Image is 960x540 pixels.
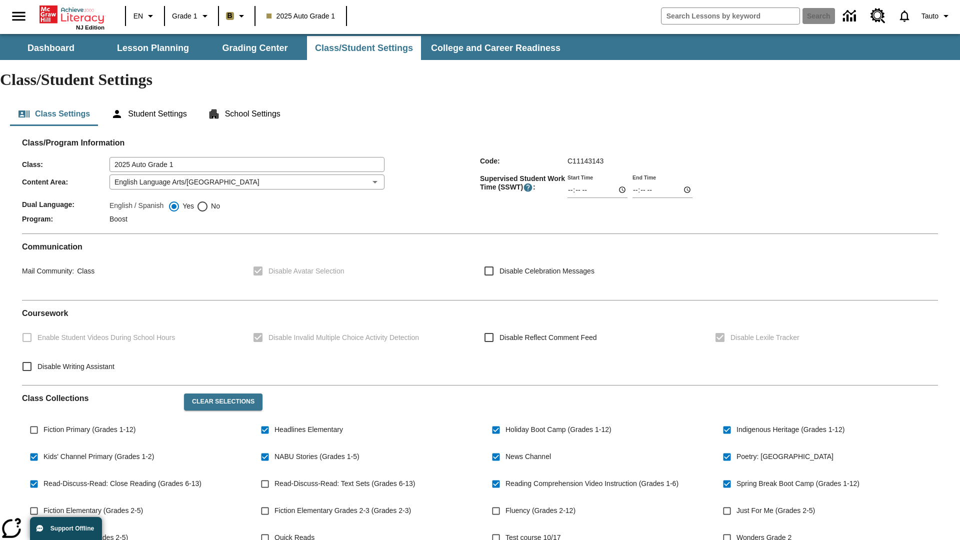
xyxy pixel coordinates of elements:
[274,424,343,435] span: Headlines Elementary
[180,201,194,211] span: Yes
[307,36,421,60] button: Class/Student Settings
[184,393,262,410] button: Clear Selections
[499,332,597,343] span: Disable Reflect Comment Feed
[172,11,197,21] span: Grade 1
[22,138,938,147] h2: Class/Program Information
[39,3,104,30] div: Home
[523,182,533,192] button: Supervised Student Work Time is the timeframe when students can take LevelSet and when lessons ar...
[39,4,104,24] a: Home
[567,173,593,181] label: Start Time
[1,36,101,60] button: Dashboard
[50,525,94,532] span: Support Offline
[505,451,551,462] span: News Channel
[268,332,419,343] span: Disable Invalid Multiple Choice Activity Detection
[43,505,143,516] span: Fiction Elementary (Grades 2-5)
[268,266,344,276] span: Disable Avatar Selection
[505,424,611,435] span: Holiday Boot Camp (Grades 1-12)
[266,11,335,21] span: 2025 Auto Grade 1
[837,2,864,30] a: Data Center
[736,424,844,435] span: Indigenous Heritage (Grades 1-12)
[480,157,567,165] span: Code :
[22,267,74,275] span: Mail Community :
[22,178,109,186] span: Content Area :
[74,267,94,275] span: Class
[274,451,359,462] span: NABU Stories (Grades 1-5)
[37,332,175,343] span: Enable Student Videos During School Hours
[891,3,917,29] a: Notifications
[4,1,33,31] button: Open side menu
[22,148,938,225] div: Class/Program Information
[480,174,567,192] span: Supervised Student Work Time (SSWT) :
[168,7,215,25] button: Grade: Grade 1, Select a grade
[43,424,135,435] span: Fiction Primary (Grades 1-12)
[103,102,194,126] button: Student Settings
[109,174,384,189] div: English Language Arts/[GEOGRAPHIC_DATA]
[222,7,251,25] button: Boost Class color is light brown. Change class color
[423,36,568,60] button: College and Career Readiness
[22,308,938,377] div: Coursework
[76,24,104,30] span: NJ Edition
[22,242,938,292] div: Communication
[30,517,102,540] button: Support Offline
[10,102,98,126] button: Class Settings
[227,9,232,22] span: B
[133,11,143,21] span: EN
[864,2,891,29] a: Resource Center, Will open in new tab
[22,160,109,168] span: Class :
[736,478,859,489] span: Spring Break Boot Camp (Grades 1-12)
[274,505,411,516] span: Fiction Elementary Grades 2-3 (Grades 2-3)
[22,215,109,223] span: Program :
[499,266,594,276] span: Disable Celebration Messages
[567,157,603,165] span: C11143143
[109,200,163,212] label: English / Spanish
[736,505,815,516] span: Just For Me (Grades 2-5)
[109,157,384,172] input: Class
[661,8,799,24] input: search field
[103,36,203,60] button: Lesson Planning
[200,102,288,126] button: School Settings
[505,478,678,489] span: Reading Comprehension Video Instruction (Grades 1-6)
[22,393,176,403] h2: Class Collections
[10,102,950,126] div: Class/Student Settings
[921,11,938,21] span: Tauto
[43,451,154,462] span: Kids' Channel Primary (Grades 1-2)
[37,361,114,372] span: Disable Writing Assistant
[129,7,161,25] button: Language: EN, Select a language
[208,201,220,211] span: No
[632,173,656,181] label: End Time
[730,332,799,343] span: Disable Lexile Tracker
[22,200,109,208] span: Dual Language :
[43,478,201,489] span: Read-Discuss-Read: Close Reading (Grades 6-13)
[109,215,127,223] span: Boost
[22,308,938,318] h2: Course work
[917,7,956,25] button: Profile/Settings
[205,36,305,60] button: Grading Center
[22,242,938,251] h2: Communication
[274,478,415,489] span: Read-Discuss-Read: Text Sets (Grades 6-13)
[505,505,575,516] span: Fluency (Grades 2-12)
[736,451,833,462] span: Poetry: [GEOGRAPHIC_DATA]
